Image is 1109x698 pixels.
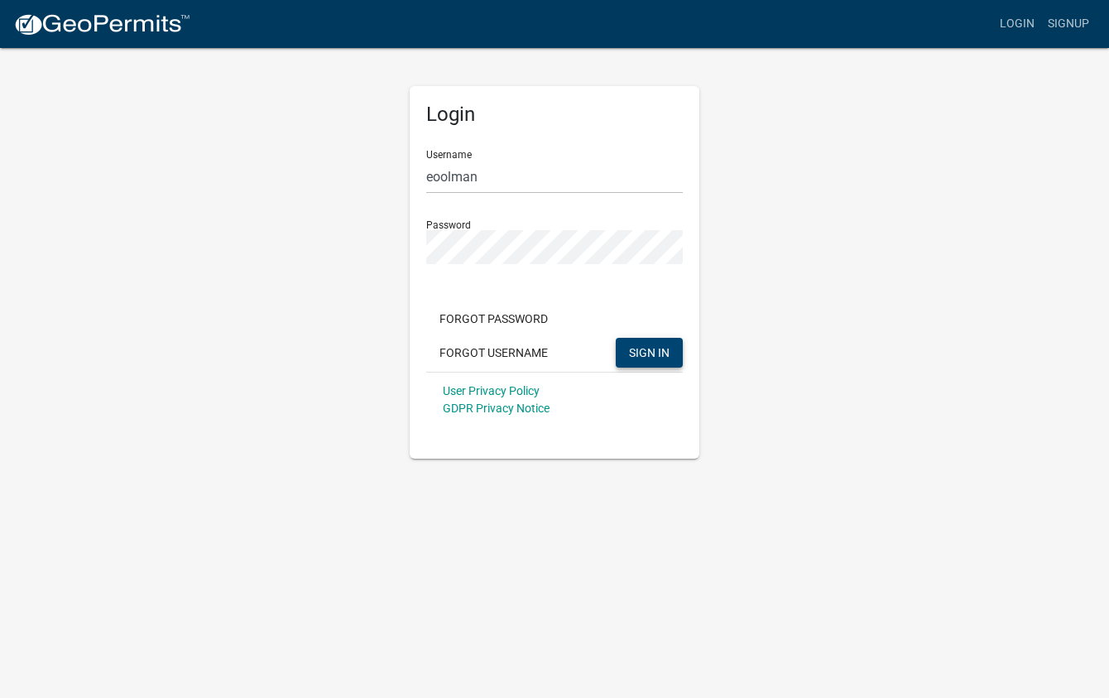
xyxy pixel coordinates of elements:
a: GDPR Privacy Notice [443,402,550,415]
button: Forgot Username [426,338,561,368]
span: SIGN IN [629,345,670,359]
a: Login [993,8,1041,40]
button: SIGN IN [616,338,683,368]
a: User Privacy Policy [443,384,540,397]
a: Signup [1041,8,1096,40]
button: Forgot Password [426,304,561,334]
h5: Login [426,103,683,127]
